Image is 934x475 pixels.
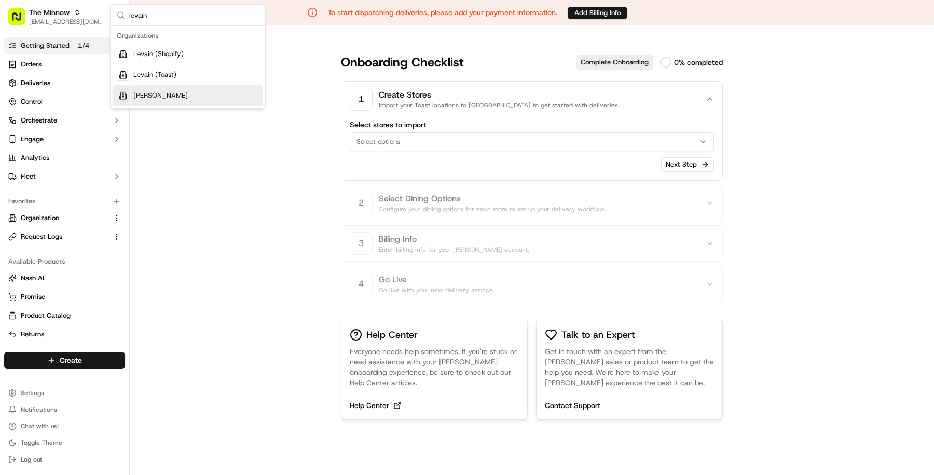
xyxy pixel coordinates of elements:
[366,328,418,342] h3: Help Center
[8,274,121,283] a: Nash AI
[133,49,184,59] span: Levain (Shopify)
[4,307,125,324] button: Product Catalog
[92,188,113,197] span: [DATE]
[27,66,187,77] input: Got a question? Start typing here...
[176,102,189,114] button: Start new chat
[661,157,714,172] button: Next Step
[8,311,121,320] a: Product Catalog
[10,134,70,143] div: Past conversations
[21,232,79,242] span: Knowledge Base
[4,253,125,270] div: Available Products
[4,56,125,73] a: Orders
[350,121,714,180] div: 1Create StoresImport your Toast locations to [GEOGRAPHIC_DATA] to get started with deliveries.
[341,54,576,71] h1: Onboarding Checklist
[674,57,723,67] p: 0 % completed
[350,226,714,261] button: 3Billing InfoEnter billing info for your [PERSON_NAME] account.
[6,227,84,246] a: 📗Knowledge Base
[129,5,259,25] input: Search...
[21,405,57,414] span: Notifications
[21,439,62,447] span: Toggle Theme
[111,26,265,108] div: Suggestions
[4,270,125,287] button: Nash AI
[4,37,125,54] a: Getting Started1/4
[350,185,714,221] button: 2Select Dining OptionsConfigure your dining options for each store to set up your delivery workflow.
[8,292,121,302] a: Promise
[4,326,125,343] button: Returns
[32,188,84,197] span: [PERSON_NAME]
[8,330,121,339] a: Returns
[350,192,373,214] div: 2
[113,28,263,44] div: Organizations
[379,286,699,294] p: Go live with your new delivery service.
[4,112,125,129] button: Orchestrate
[4,419,125,433] button: Chat with us!
[350,121,714,128] label: Select stores to import
[133,70,176,79] span: Levain (Toast)
[86,188,90,197] span: •
[32,160,84,169] span: [PERSON_NAME]
[73,256,126,265] a: Powered byPylon
[10,151,27,167] img: Masood Aslam
[21,116,57,125] span: Orchestrate
[4,210,125,226] button: Organization
[4,93,125,110] button: Control
[86,160,90,169] span: •
[379,101,699,110] p: Import your Toast locations to [GEOGRAPHIC_DATA] to get started with deliveries.
[10,179,27,195] img: Zach Benton
[4,150,125,166] a: Analytics
[350,88,373,111] div: 1
[21,213,59,223] span: Organization
[379,246,699,254] p: Enter billing info for your [PERSON_NAME] account.
[8,232,108,241] a: Request Logs
[21,97,43,106] span: Control
[350,266,714,302] button: 4Go LiveGo live with your new delivery service.
[21,134,44,144] span: Engage
[4,352,125,369] button: Create
[21,232,62,241] span: Request Logs
[4,228,125,245] button: Request Logs
[21,172,36,181] span: Fleet
[328,7,557,18] p: To start dispatching deliveries, please add your payment information.
[10,99,29,117] img: 1736555255976-a54dd68f-1ca7-489b-9aae-adbdc363a1c4
[60,355,82,365] span: Create
[29,18,103,26] button: [EMAIL_ADDRESS][DOMAIN_NAME]
[4,4,107,29] button: The Minnow[EMAIL_ADDRESS][DOMAIN_NAME]
[21,455,42,464] span: Log out
[21,60,42,69] span: Orders
[98,232,167,242] span: API Documentation
[103,257,126,265] span: Pylon
[350,232,373,255] div: 3
[10,233,19,241] div: 📗
[84,227,171,246] a: 💻API Documentation
[8,213,108,223] a: Organization
[21,422,59,430] span: Chat with us!
[379,205,699,213] p: Configure your dining options for each store to set up your delivery workflow.
[4,168,125,185] button: Fleet
[4,386,125,400] button: Settings
[350,273,373,295] div: 4
[88,233,96,241] div: 💻
[47,109,143,117] div: We're available if you need us!
[22,99,40,117] img: 8016278978528_b943e370aa5ada12b00a_72.png
[4,75,125,91] a: Deliveries
[21,41,70,50] span: Getting Started
[561,328,635,342] h3: Talk to an Expert
[4,193,125,210] div: Favorites
[350,82,714,117] button: 1Create StoresImport your Toast locations to [GEOGRAPHIC_DATA] to get started with deliveries.
[21,78,50,88] span: Deliveries
[379,89,699,101] h2: Create Stores
[576,55,653,70] button: Complete Onboarding
[350,346,519,388] p: Everyone needs help sometimes. If you're stuck or need assistance with your [PERSON_NAME] onboard...
[21,153,49,162] span: Analytics
[74,40,93,51] p: 1 / 4
[29,7,70,18] button: The Minnow
[4,289,125,305] button: Promise
[379,193,699,205] h2: Select Dining Options
[568,6,627,19] a: Add Billing Info
[545,400,600,411] button: Contact Support
[4,452,125,467] button: Log out
[21,330,44,339] span: Returns
[133,91,188,100] span: [PERSON_NAME]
